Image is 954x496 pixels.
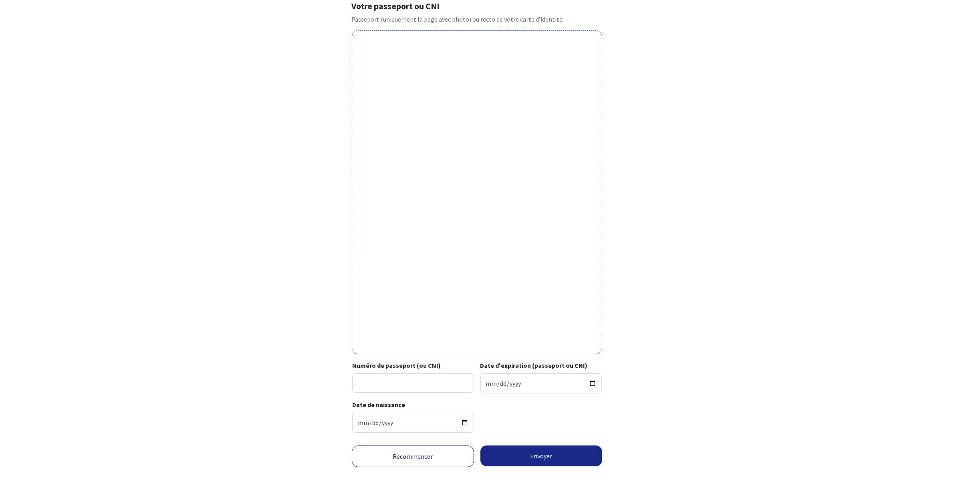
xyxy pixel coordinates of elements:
[352,401,405,409] strong: Date de naissance
[351,1,603,11] h1: Votre passeport ou CNI
[352,361,441,369] strong: Numéro de passeport (ou CNI)
[480,446,603,466] button: Envoyer
[351,14,603,24] p: Passeport (uniquement la page avec photo) ou recto de votre carte d’identité.
[480,361,588,369] strong: Date d'expiration (passeport ou CNI)
[352,446,474,467] a: Recommencer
